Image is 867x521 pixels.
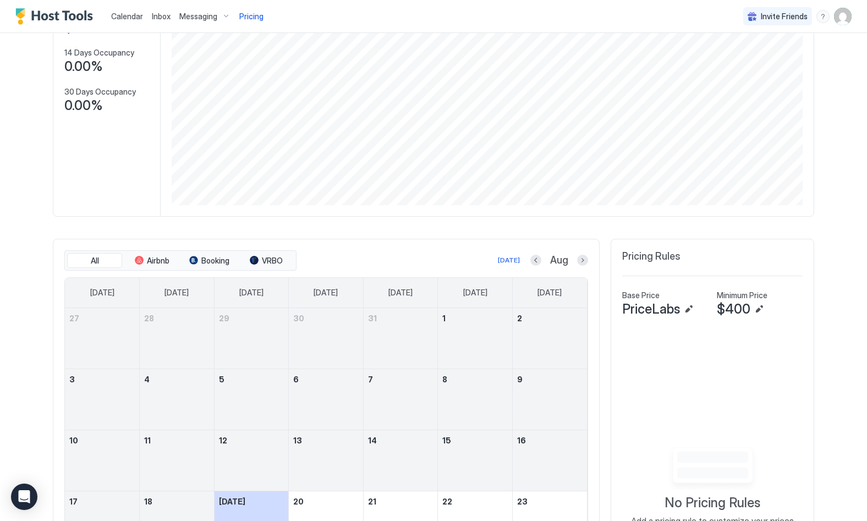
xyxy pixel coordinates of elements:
[215,491,289,512] a: August 19, 2025
[64,58,103,75] span: 0.00%
[438,308,512,328] a: August 1, 2025
[526,278,573,308] a: Saturday
[517,314,522,323] span: 2
[214,308,289,369] td: July 29, 2025
[303,278,349,308] a: Wednesday
[124,253,179,268] button: Airbnb
[293,436,302,445] span: 13
[438,369,512,390] a: August 8, 2025
[140,369,215,430] td: August 4, 2025
[69,497,78,506] span: 17
[682,303,695,316] button: Edit
[239,12,264,21] span: Pricing
[622,290,660,300] span: Base Price
[289,308,364,369] td: July 30, 2025
[498,255,520,265] div: [DATE]
[219,497,245,506] span: [DATE]
[438,430,512,451] a: August 15, 2025
[65,369,139,390] a: August 3, 2025
[761,12,808,21] span: Invite Friends
[442,497,452,506] span: 22
[368,497,376,506] span: 21
[144,497,152,506] span: 18
[215,430,289,451] a: August 12, 2025
[463,288,487,298] span: [DATE]
[289,369,363,390] a: August 6, 2025
[64,250,297,271] div: tab-group
[289,308,363,328] a: July 30, 2025
[228,278,275,308] a: Tuesday
[64,87,136,97] span: 30 Days Occupancy
[517,497,528,506] span: 23
[512,369,587,430] td: August 9, 2025
[513,308,587,328] a: August 2, 2025
[140,369,214,390] a: August 4, 2025
[182,253,237,268] button: Booking
[65,430,139,451] a: August 10, 2025
[289,430,363,451] a: August 13, 2025
[364,308,438,328] a: July 31, 2025
[368,314,377,323] span: 31
[140,308,215,369] td: July 28, 2025
[512,308,587,369] td: August 2, 2025
[69,375,75,384] span: 3
[65,308,139,328] a: July 27, 2025
[622,301,680,317] span: PriceLabs
[442,314,446,323] span: 1
[179,12,217,21] span: Messaging
[717,290,767,300] span: Minimum Price
[816,10,830,23] div: menu
[239,288,264,298] span: [DATE]
[65,308,140,369] td: July 27, 2025
[214,369,289,430] td: August 5, 2025
[364,491,438,512] a: August 21, 2025
[15,8,98,25] a: Host Tools Logo
[622,250,681,263] span: Pricing Rules
[452,278,498,308] a: Friday
[152,12,171,21] span: Inbox
[513,369,587,390] a: August 9, 2025
[368,436,377,445] span: 14
[364,430,438,451] a: August 14, 2025
[388,288,413,298] span: [DATE]
[438,491,512,512] a: August 22, 2025
[65,430,140,491] td: August 10, 2025
[438,430,513,491] td: August 15, 2025
[314,288,338,298] span: [DATE]
[293,375,299,384] span: 6
[111,10,143,22] a: Calendar
[442,375,447,384] span: 8
[219,436,227,445] span: 12
[91,256,99,266] span: All
[65,369,140,430] td: August 3, 2025
[90,288,114,298] span: [DATE]
[65,491,139,512] a: August 17, 2025
[834,8,852,25] div: User profile
[293,314,304,323] span: 30
[517,375,523,384] span: 9
[11,484,37,510] div: Open Intercom Messenger
[69,314,79,323] span: 27
[111,12,143,21] span: Calendar
[219,375,224,384] span: 5
[215,308,289,328] a: July 29, 2025
[577,255,588,266] button: Next month
[513,430,587,451] a: August 16, 2025
[215,369,289,390] a: August 5, 2025
[438,308,513,369] td: August 1, 2025
[147,256,169,266] span: Airbnb
[144,314,154,323] span: 28
[140,430,215,491] td: August 11, 2025
[69,436,78,445] span: 10
[665,495,760,511] span: No Pricing Rules
[201,256,229,266] span: Booking
[537,288,562,298] span: [DATE]
[140,430,214,451] a: August 11, 2025
[140,308,214,328] a: July 28, 2025
[363,430,438,491] td: August 14, 2025
[289,491,363,512] a: August 20, 2025
[140,491,214,512] a: August 18, 2025
[152,10,171,22] a: Inbox
[144,436,151,445] span: 11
